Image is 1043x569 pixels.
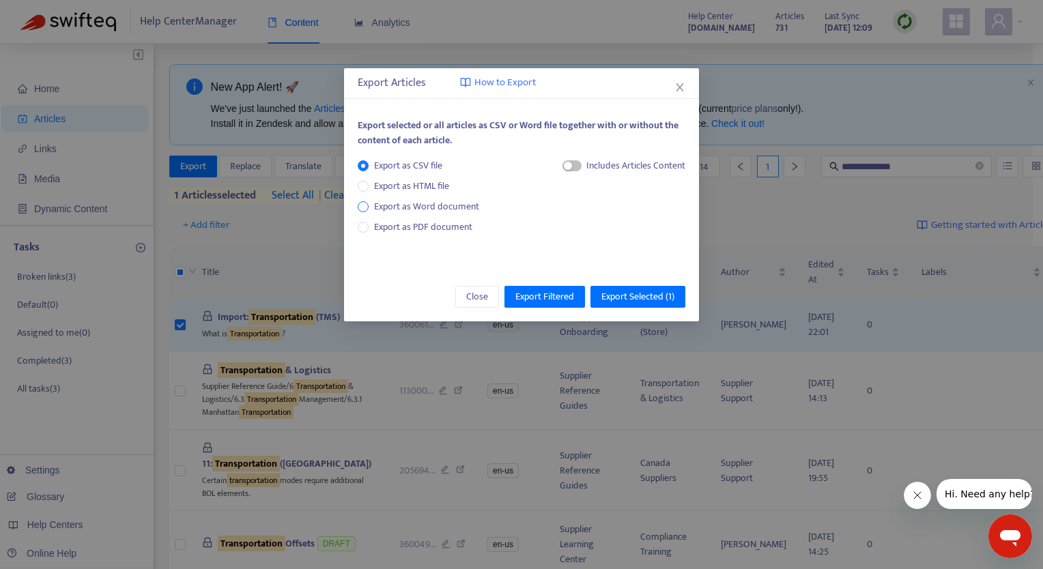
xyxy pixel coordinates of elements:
[455,286,499,308] button: Close
[937,479,1032,509] iframe: Message from company
[988,514,1032,558] iframe: Button to launch messaging window
[904,482,931,509] iframe: Close message
[358,75,685,91] div: Export Articles
[515,289,574,304] span: Export Filtered
[674,82,685,93] span: close
[369,199,485,214] span: Export as Word document
[8,10,98,20] span: Hi. Need any help?
[460,75,536,91] a: How to Export
[474,75,536,91] span: How to Export
[672,80,687,95] button: Close
[369,158,448,173] span: Export as CSV file
[601,289,674,304] span: Export Selected ( 1 )
[374,219,472,235] span: Export as PDF document
[358,117,678,148] span: Export selected or all articles as CSV or Word file together with or without the content of each ...
[460,77,471,88] img: image-link
[504,286,585,308] button: Export Filtered
[586,158,685,173] div: Includes Articles Content
[466,289,488,304] span: Close
[590,286,685,308] button: Export Selected (1)
[369,179,455,194] span: Export as HTML file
